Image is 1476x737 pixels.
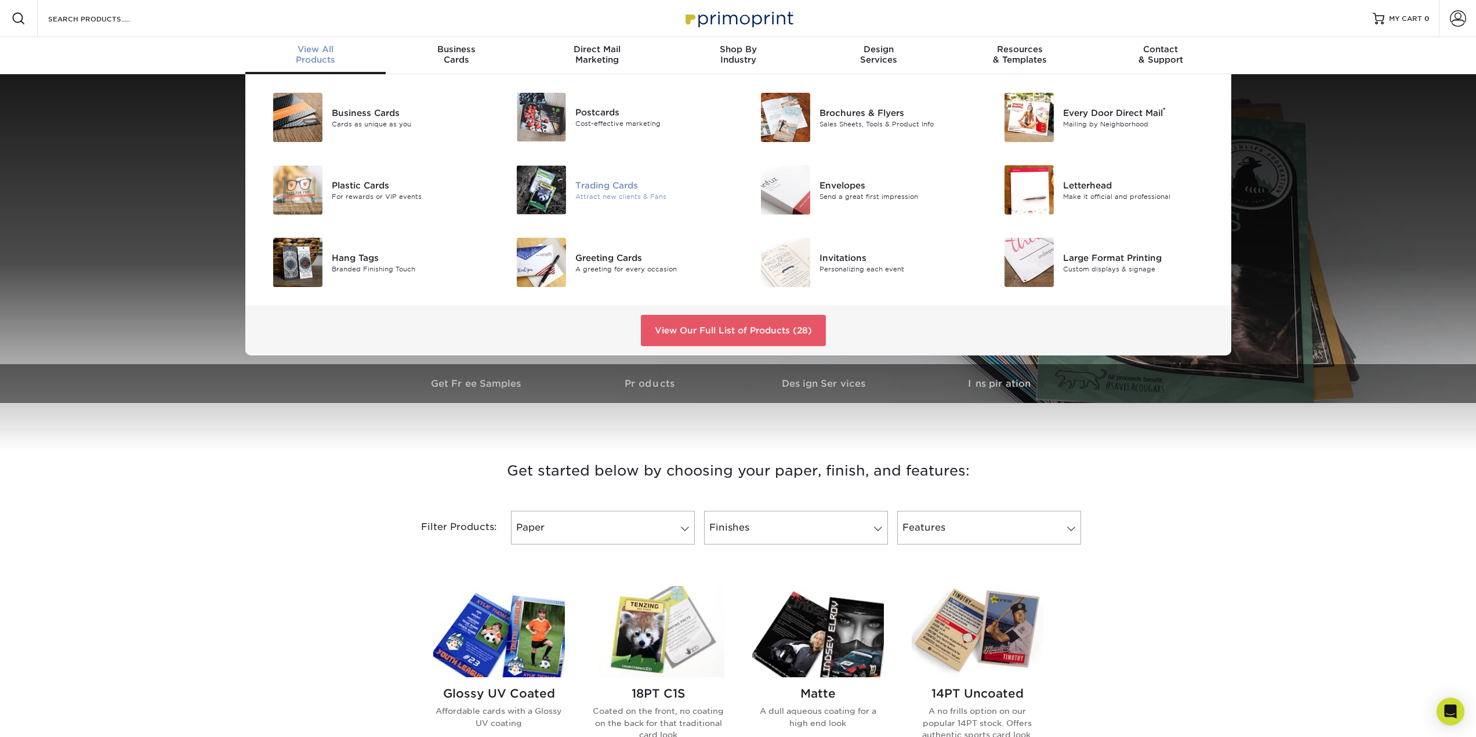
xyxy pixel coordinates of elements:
[527,44,668,55] span: Direct Mail
[1004,93,1054,142] img: Every Door Direct Mail
[1004,165,1054,215] img: Letterhead
[575,264,729,274] div: A greeting for every occasion
[245,37,386,74] a: View AllProducts
[47,12,160,26] input: SEARCH PRODUCTS.....
[527,37,668,74] a: Direct MailMarketing
[433,586,565,677] img: Glossy UV Coated Trading Cards
[575,179,729,191] div: Trading Cards
[593,586,724,677] img: 18PT C1S Trading Cards
[386,44,527,65] div: Cards
[386,44,527,55] span: Business
[527,44,668,65] div: Marketing
[808,44,949,55] span: Design
[949,44,1090,55] span: Resources
[668,44,808,65] div: Industry
[503,161,730,219] a: Trading Cards Trading Cards Attract new clients & Fans
[819,106,973,119] div: Brochures & Flyers
[991,161,1217,219] a: Letterhead Letterhead Make it official and professional
[332,179,485,191] div: Plastic Cards
[273,165,322,215] img: Plastic Cards
[332,119,485,129] div: Cards as unique as you
[332,264,485,274] div: Branded Finishing Touch
[819,264,973,274] div: Personalizing each event
[1090,37,1231,74] a: Contact& Support
[273,93,322,142] img: Business Cards
[704,511,888,544] a: Finishes
[259,88,486,147] a: Business Cards Business Cards Cards as unique as you
[575,106,729,119] div: Postcards
[575,191,729,201] div: Attract new clients & Fans
[511,511,695,544] a: Paper
[1163,106,1166,114] sup: ®
[761,238,810,287] img: Invitations
[949,37,1090,74] a: Resources& Templates
[808,44,949,65] div: Services
[668,44,808,55] span: Shop By
[433,687,565,700] h2: Glossy UV Coated
[517,238,566,287] img: Greeting Cards
[503,88,730,146] a: Postcards Postcards Cost-effective marketing
[273,238,322,287] img: Hang Tags
[259,161,486,219] a: Plastic Cards Plastic Cards For rewards or VIP events
[819,191,973,201] div: Send a great first impression
[641,315,826,346] a: View Our Full List of Products (28)
[752,705,884,729] p: A dull aqueous coating for a high end look
[245,44,386,55] span: View All
[1004,238,1054,287] img: Large Format Printing
[912,687,1043,700] h2: 14PT Uncoated
[808,37,949,74] a: DesignServices
[390,511,506,544] div: Filter Products:
[1437,698,1464,725] div: Open Intercom Messenger
[332,251,485,264] div: Hang Tags
[1063,119,1217,129] div: Mailing by Neighborhood
[668,37,808,74] a: Shop ByIndustry
[752,687,884,700] h2: Matte
[517,165,566,215] img: Trading Cards
[991,233,1217,292] a: Large Format Printing Large Format Printing Custom displays & signage
[332,191,485,201] div: For rewards or VIP events
[332,106,485,119] div: Business Cards
[575,119,729,129] div: Cost-effective marketing
[761,165,810,215] img: Envelopes
[1063,191,1217,201] div: Make it official and professional
[1063,264,1217,274] div: Custom displays & signage
[819,251,973,264] div: Invitations
[593,687,724,700] h2: 18PT C1S
[761,93,810,142] img: Brochures & Flyers
[1063,251,1217,264] div: Large Format Printing
[1063,179,1217,191] div: Letterhead
[912,586,1043,677] img: 14PT Uncoated Trading Cards
[433,705,565,729] p: Affordable cards with a Glossy UV coating
[1090,44,1231,65] div: & Support
[1090,44,1231,55] span: Contact
[949,44,1090,65] div: & Templates
[399,445,1078,497] h3: Get started below by choosing your paper, finish, and features:
[575,251,729,264] div: Greeting Cards
[503,233,730,292] a: Greeting Cards Greeting Cards A greeting for every occasion
[819,119,973,129] div: Sales Sheets, Tools & Product Info
[386,37,527,74] a: BusinessCards
[1424,14,1430,23] span: 0
[259,233,486,292] a: Hang Tags Hang Tags Branded Finishing Touch
[752,586,884,677] img: Matte Trading Cards
[1389,14,1422,24] span: MY CART
[1063,106,1217,119] div: Every Door Direct Mail
[897,511,1081,544] a: Features
[680,6,796,31] img: Primoprint
[747,161,974,219] a: Envelopes Envelopes Send a great first impression
[747,233,974,292] a: Invitations Invitations Personalizing each event
[747,88,974,147] a: Brochures & Flyers Brochures & Flyers Sales Sheets, Tools & Product Info
[991,88,1217,147] a: Every Door Direct Mail Every Door Direct Mail® Mailing by Neighborhood
[245,44,386,65] div: Products
[517,93,566,141] img: Postcards
[819,179,973,191] div: Envelopes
